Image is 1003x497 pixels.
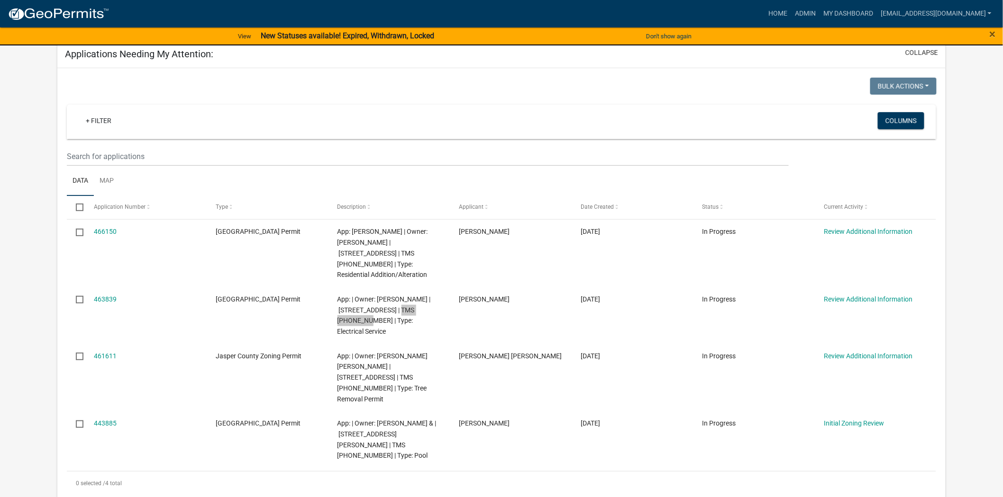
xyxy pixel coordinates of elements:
[824,352,912,360] a: Review Additional Information
[207,196,328,219] datatable-header-cell: Type
[459,419,510,427] span: Chuck Livecchi
[990,28,996,40] button: Close
[94,166,119,196] a: Map
[791,5,820,23] a: Admin
[693,196,815,219] datatable-header-cell: Status
[572,196,693,219] datatable-header-cell: Date Created
[94,204,146,210] span: Application Number
[261,31,434,40] strong: New Statuses available! Expired, Withdrawn, Locked
[824,419,884,427] a: Initial Zoning Review
[65,48,213,60] h5: Applications Needing My Attention:
[337,419,437,459] span: App: | Owner: COOLER ROBERT & | 2711 Knowles Island Road | TMS 094-08-00-001 | Type: Pool
[459,295,510,303] span: Kimberly Rogers
[337,352,428,403] span: App: | Owner: RIVAS JUAN JOSE PENA | 2105 calf pen bay rd | TMS 020-00-03-086 | Type: Tree Remova...
[216,295,301,303] span: Jasper County Building Permit
[905,48,938,58] button: collapse
[702,204,719,210] span: Status
[94,228,117,235] a: 466150
[67,196,85,219] datatable-header-cell: Select
[67,166,94,196] a: Data
[581,204,614,210] span: Date Created
[990,27,996,41] span: ×
[581,228,600,235] span: 08/19/2025
[459,228,510,235] span: Wrenshad Anderson
[94,295,117,303] a: 463839
[459,204,483,210] span: Applicant
[459,352,562,360] span: JUAN JOSE PENA RIVAS
[216,419,301,427] span: Jasper County Building Permit
[94,352,117,360] a: 461611
[824,204,863,210] span: Current Activity
[216,228,301,235] span: Jasper County Building Permit
[216,352,301,360] span: Jasper County Zoning Permit
[337,228,428,278] span: App: Wrenshad Anderson | Owner: BRIGHT OLIVER | 3948 BEES CREEK RD | TMS 063-41-04-005 | Type: Re...
[78,112,119,129] a: + Filter
[216,204,228,210] span: Type
[870,78,937,95] button: Bulk Actions
[234,28,255,44] a: View
[815,196,937,219] datatable-header-cell: Current Activity
[824,228,912,235] a: Review Additional Information
[765,5,791,23] a: Home
[702,419,736,427] span: In Progress
[337,204,366,210] span: Description
[877,5,995,23] a: [EMAIL_ADDRESS][DOMAIN_NAME]
[878,112,924,129] button: Columns
[581,352,600,360] span: 08/09/2025
[702,352,736,360] span: In Progress
[581,295,600,303] span: 08/14/2025
[581,419,600,427] span: 07/01/2025
[76,480,105,487] span: 0 selected /
[642,28,695,44] button: Don't show again
[67,147,789,166] input: Search for applications
[337,295,431,335] span: App: | Owner: Ken Tosky | 342 MARISTINE LN | TMS 081-00-04-068 | Type: Electrical Service
[702,228,736,235] span: In Progress
[450,196,572,219] datatable-header-cell: Applicant
[328,196,450,219] datatable-header-cell: Description
[85,196,207,219] datatable-header-cell: Application Number
[820,5,877,23] a: My Dashboard
[67,471,936,495] div: 4 total
[702,295,736,303] span: In Progress
[94,419,117,427] a: 443885
[824,295,912,303] a: Review Additional Information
